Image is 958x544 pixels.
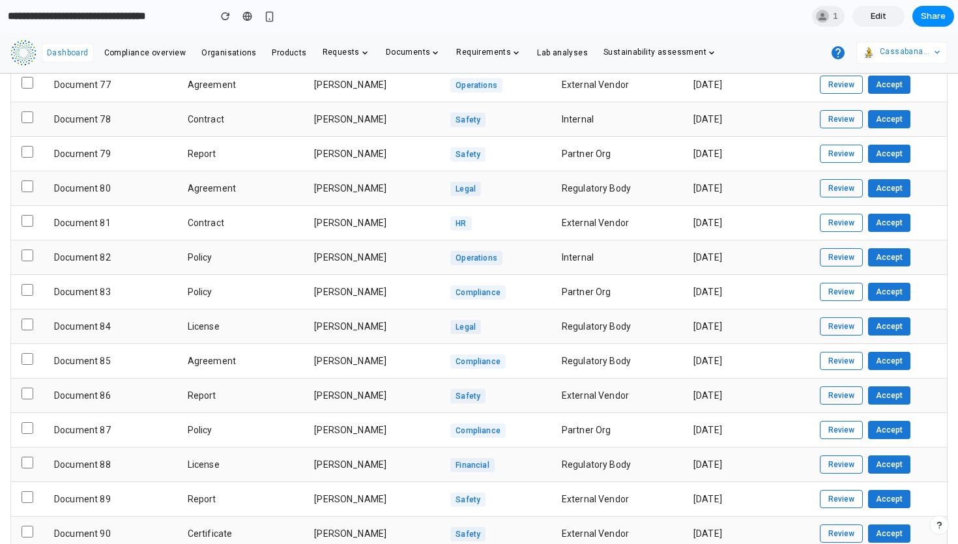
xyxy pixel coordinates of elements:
[44,173,177,208] td: Document 81
[820,354,863,372] button: Review
[323,15,360,24] span: Requests
[820,285,863,303] button: Review
[683,415,784,450] td: [DATE]
[868,78,910,96] button: Accept
[450,356,486,371] span: Safety
[450,287,481,302] span: Legal
[304,173,440,208] td: [PERSON_NAME]
[450,253,506,267] span: Compliance
[820,112,863,130] button: Review
[868,285,910,303] button: Accept
[450,425,494,440] span: Financial
[177,173,304,208] td: Contract
[868,147,910,165] button: Accept
[551,104,683,139] td: Partner Org
[551,380,683,415] td: Partner Org
[304,208,440,242] td: [PERSON_NAME]
[386,15,431,24] span: Documents
[44,208,177,242] td: Document 82
[868,112,910,130] button: Accept
[551,311,683,346] td: Regulatory Body
[820,216,863,234] button: Review
[177,208,304,242] td: Policy
[820,147,863,165] button: Review
[868,492,910,510] button: Accept
[450,80,486,94] span: Safety
[177,380,304,415] td: Policy
[304,484,440,519] td: [PERSON_NAME]
[683,311,784,346] td: [DATE]
[820,423,863,441] button: Review
[304,415,440,450] td: [PERSON_NAME]
[304,311,440,346] td: [PERSON_NAME]
[871,10,886,23] span: Edit
[551,70,683,104] td: Internal
[551,415,683,450] td: Regulatory Body
[272,16,306,25] span: Products
[450,494,486,509] span: Safety
[551,242,683,277] td: Partner Org
[868,423,910,441] button: Accept
[868,43,910,61] button: Accept
[44,35,177,70] td: Document 77
[304,104,440,139] td: [PERSON_NAME]
[47,16,89,25] span: Dashboard
[862,13,875,26] img: Cassabanana
[304,242,440,277] td: [PERSON_NAME]
[304,139,440,173] td: [PERSON_NAME]
[304,35,440,70] td: [PERSON_NAME]
[921,10,946,23] span: Share
[10,7,36,33] img: Agriplace
[551,346,683,380] td: External Vendor
[104,16,186,25] span: Compliance overview
[880,13,932,26] p: Cassabanana
[177,242,304,277] td: Policy
[603,15,706,24] span: Sustainability assessment
[551,173,683,208] td: External Vendor
[852,6,905,27] a: Edit
[683,104,784,139] td: [DATE]
[912,6,954,27] button: Share
[551,450,683,484] td: External Vendor
[44,450,177,484] td: Document 89
[44,277,177,311] td: Document 84
[450,46,502,60] span: Operations
[551,484,683,519] td: External Vendor
[683,277,784,311] td: [DATE]
[44,139,177,173] td: Document 80
[44,415,177,450] td: Document 88
[450,184,471,198] span: HR
[683,208,784,242] td: [DATE]
[820,457,863,476] button: Review
[683,35,784,70] td: [DATE]
[812,6,845,27] div: 1
[683,346,784,380] td: [DATE]
[450,149,481,164] span: Legal
[450,322,506,336] span: Compliance
[177,346,304,380] td: Report
[201,16,256,25] span: Organisations
[304,346,440,380] td: [PERSON_NAME]
[177,104,304,139] td: Report
[304,70,440,104] td: [PERSON_NAME]
[683,139,784,173] td: [DATE]
[304,450,440,484] td: [PERSON_NAME]
[537,16,588,25] span: Lab analyses
[820,388,863,407] button: Review
[868,319,910,337] button: Accept
[177,311,304,346] td: Agreement
[177,415,304,450] td: License
[820,492,863,510] button: Review
[868,216,910,234] button: Accept
[551,277,683,311] td: Regulatory Body
[450,391,506,405] span: Compliance
[683,70,784,104] td: [DATE]
[820,319,863,337] button: Review
[304,277,440,311] td: [PERSON_NAME]
[456,15,511,24] span: Requirements
[44,242,177,277] td: Document 83
[551,139,683,173] td: Regulatory Body
[44,70,177,104] td: Document 78
[450,460,486,474] span: Safety
[304,380,440,415] td: [PERSON_NAME]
